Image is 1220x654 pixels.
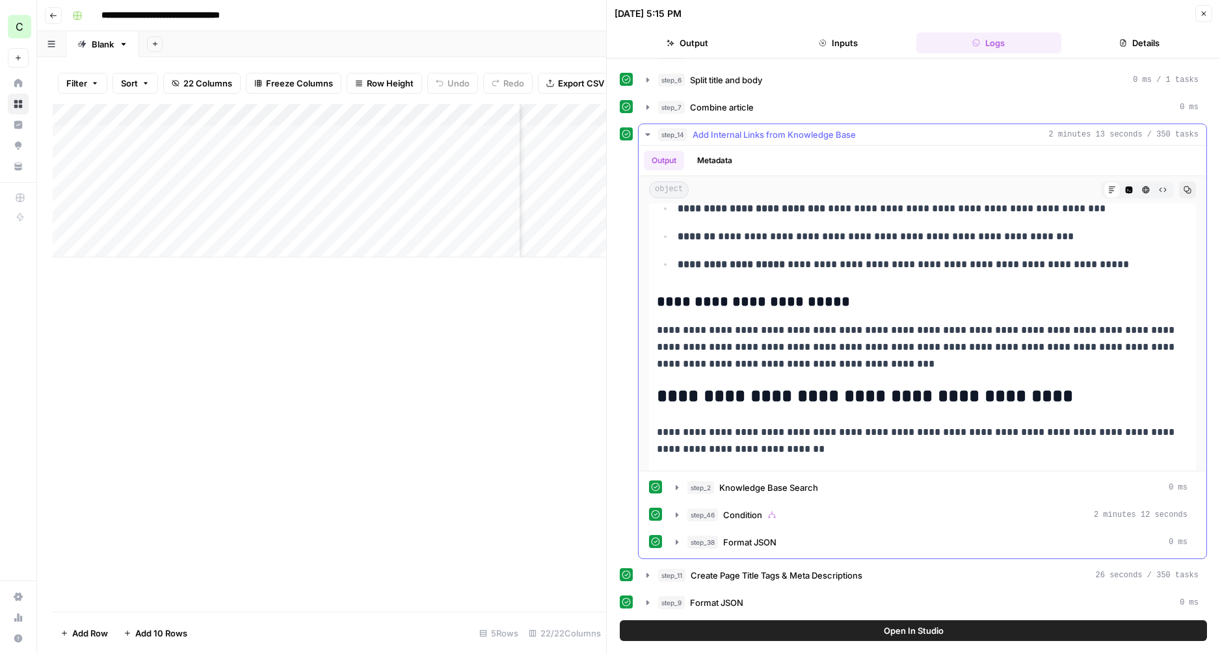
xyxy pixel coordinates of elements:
[668,477,1195,498] button: 0 ms
[474,623,524,644] div: 5 Rows
[723,508,762,521] span: Condition
[427,73,478,94] button: Undo
[658,101,685,114] span: step_7
[8,607,29,628] a: Usage
[347,73,422,94] button: Row Height
[658,596,685,609] span: step_9
[8,10,29,43] button: Workspace: Chris's Workspace
[690,596,743,609] span: Format JSON
[1180,101,1199,113] span: 0 ms
[639,124,1206,145] button: 2 minutes 13 seconds / 350 tasks
[1067,33,1212,53] button: Details
[58,73,107,94] button: Filter
[1180,597,1199,608] span: 0 ms
[668,532,1195,553] button: 0 ms
[1133,74,1199,86] span: 0 ms / 1 tasks
[266,77,333,90] span: Freeze Columns
[615,7,682,20] div: [DATE] 5:15 PM
[658,73,685,86] span: step_6
[163,73,241,94] button: 22 Columns
[503,77,524,90] span: Redo
[658,569,685,582] span: step_11
[658,128,687,141] span: step_14
[639,97,1206,118] button: 0 ms
[615,33,760,53] button: Output
[558,77,604,90] span: Export CSV
[121,77,138,90] span: Sort
[92,38,114,51] div: Blank
[1094,509,1187,521] span: 2 minutes 12 seconds
[649,181,689,198] span: object
[687,508,718,521] span: step_46
[884,624,944,637] span: Open In Studio
[691,569,862,582] span: Create Page Title Tags & Meta Descriptions
[1169,536,1187,548] span: 0 ms
[1169,482,1187,493] span: 0 ms
[367,77,414,90] span: Row Height
[8,135,29,156] a: Opportunities
[524,623,606,644] div: 22/22 Columns
[689,151,740,170] button: Metadata
[687,536,718,549] span: step_38
[1049,129,1199,140] span: 2 minutes 13 seconds / 350 tasks
[639,565,1206,586] button: 26 seconds / 350 tasks
[8,94,29,114] a: Browse
[693,128,856,141] span: Add Internal Links from Knowledge Base
[8,628,29,649] button: Help + Support
[639,70,1206,90] button: 0 ms / 1 tasks
[687,481,714,494] span: step_2
[668,504,1195,525] button: 2 minutes 12 seconds
[66,77,87,90] span: Filter
[66,31,139,57] a: Blank
[644,151,684,170] button: Output
[483,73,533,94] button: Redo
[72,627,108,640] span: Add Row
[690,101,754,114] span: Combine article
[447,77,470,90] span: Undo
[765,33,911,53] button: Inputs
[690,73,762,86] span: Split title and body
[916,33,1062,53] button: Logs
[53,623,116,644] button: Add Row
[16,19,23,34] span: C
[116,623,195,644] button: Add 10 Rows
[183,77,232,90] span: 22 Columns
[1096,569,1199,581] span: 26 seconds / 350 tasks
[8,73,29,94] a: Home
[8,114,29,135] a: Insights
[113,73,158,94] button: Sort
[719,481,818,494] span: Knowledge Base Search
[639,592,1206,613] button: 0 ms
[620,620,1207,641] button: Open In Studio
[246,73,341,94] button: Freeze Columns
[8,586,29,607] a: Settings
[538,73,613,94] button: Export CSV
[8,156,29,177] a: Your Data
[135,627,187,640] span: Add 10 Rows
[639,146,1206,558] div: 2 minutes 13 seconds / 350 tasks
[723,536,776,549] span: Format JSON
